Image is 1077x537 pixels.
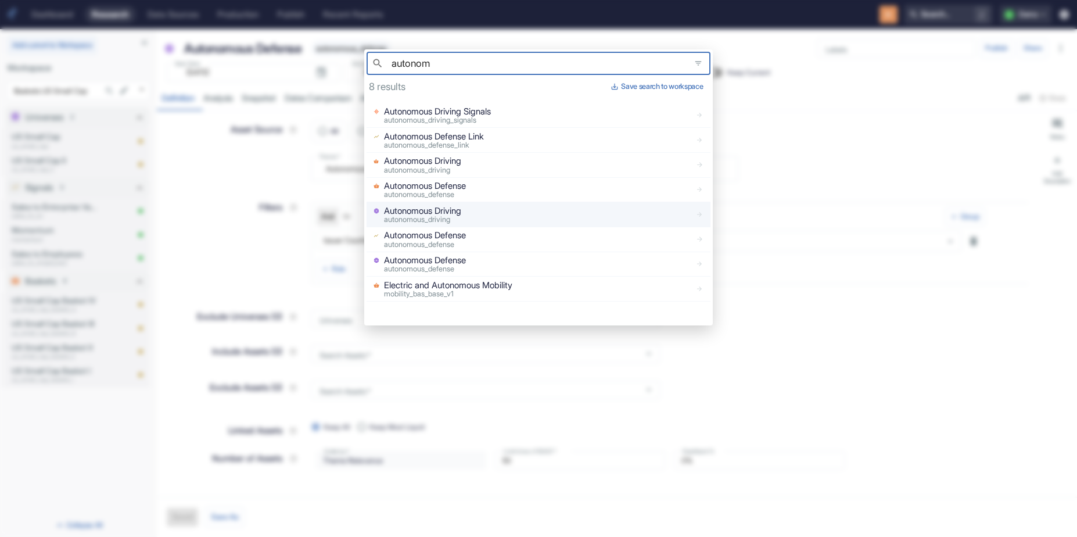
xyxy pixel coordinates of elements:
[384,130,484,143] p: Autonomous Defense Link
[384,229,466,242] p: Autonomous Defense
[369,80,607,95] p: 8 results
[367,177,710,202] a: Autonomous Defenseautonomous_defense
[367,202,710,227] a: Autonomous Drivingautonomous_driving
[367,103,710,128] a: Autonomous Driving Signalsautonomous_driving_signals
[367,128,710,153] a: Autonomous Defense Linkautonomous_defense_link
[384,180,466,192] p: Autonomous Defense
[384,264,454,273] span: autonomous_defense
[384,215,450,224] span: autonomous_driving
[690,55,708,73] button: open filters
[384,254,466,267] p: Autonomous Defense
[384,205,461,217] p: Autonomous Driving
[384,155,461,167] p: Autonomous Driving
[384,166,450,174] span: autonomous_driving
[384,190,454,199] span: autonomous_defense
[384,289,454,298] span: mobility_bas_base_v1
[367,252,710,277] a: Autonomous Defenseautonomous_defense
[367,227,710,252] a: Autonomous Defenseautonomous_defense
[384,240,454,249] span: autonomous_defense
[388,57,685,70] input: Search resource
[367,277,710,302] a: Electric and Autonomous Mobilitymobility_bas_base_v1
[384,105,491,118] p: Autonomous Driving Signals
[367,152,710,177] a: Autonomous Drivingautonomous_driving
[384,279,512,292] p: Electric and Autonomous Mobility
[384,141,469,149] span: autonomous_defense_link
[607,77,708,96] button: Save search to workspace
[384,116,476,124] span: autonomous_driving_signals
